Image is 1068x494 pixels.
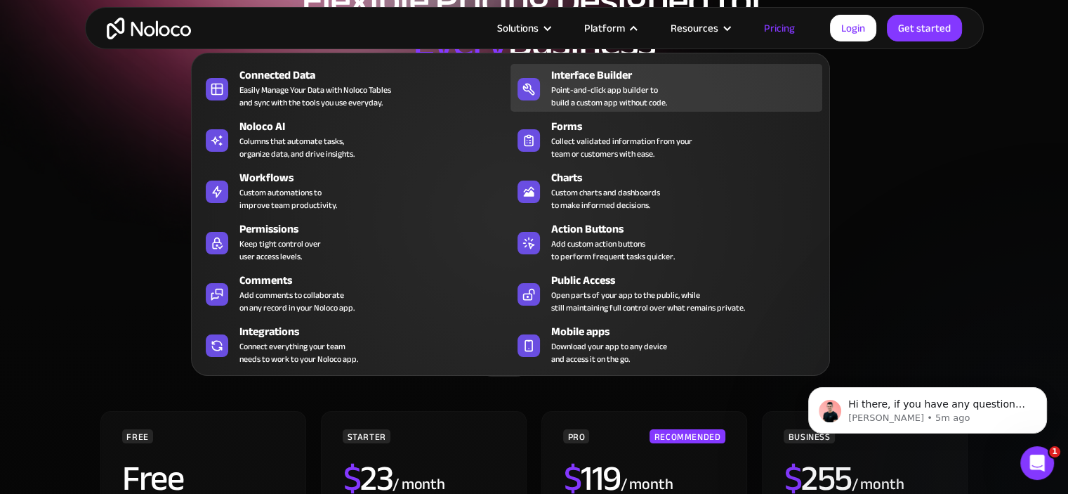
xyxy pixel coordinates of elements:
[584,19,625,37] div: Platform
[239,135,355,160] div: Columns that automate tasks, organize data, and drive insights.
[239,84,391,109] div: Easily Manage Your Data with Noloco Tables and sync with the tools you use everyday.
[1049,446,1060,457] span: 1
[122,429,153,443] div: FREE
[239,323,517,340] div: Integrations
[239,169,517,186] div: Workflows
[510,167,822,214] a: ChartsCustom charts and dashboardsto make informed decisions.
[784,429,834,443] div: BUSINESS
[199,167,510,214] a: WorkflowsCustom automations toimprove team productivity.
[563,429,589,443] div: PRO
[239,289,355,314] div: Add comments to collaborate on any record in your Noloco app.
[650,429,725,443] div: RECOMMENDED
[510,269,822,317] a: Public AccessOpen parts of your app to the public, whilestill maintaining full control over what ...
[343,429,390,443] div: STARTER
[239,186,337,212] div: Custom automations to improve team productivity.
[551,67,829,84] div: Interface Builder
[191,33,830,376] nav: Platform
[551,135,692,160] div: Collect validated information from your team or customers with ease.
[239,272,517,289] div: Comments
[480,19,567,37] div: Solutions
[510,320,822,368] a: Mobile appsDownload your app to any deviceand access it on the go.
[199,218,510,266] a: PermissionsKeep tight control overuser access levels.
[199,320,510,368] a: IntegrationsConnect everything your teamneeds to work to your Noloco app.
[551,169,829,186] div: Charts
[497,19,539,37] div: Solutions
[551,221,829,238] div: Action Buttons
[239,340,358,365] div: Connect everything your team needs to work to your Noloco app.
[99,77,970,119] h2: Grow your business at any stage with tiered pricing plans that fit your needs.
[887,15,962,41] a: Get started
[746,19,812,37] a: Pricing
[830,15,876,41] a: Login
[551,238,675,263] div: Add custom action buttons to perform frequent tasks quicker.
[239,118,517,135] div: Noloco AI
[510,218,822,266] a: Action ButtonsAdd custom action buttonsto perform frequent tasks quicker.
[199,64,510,112] a: Connected DataEasily Manage Your Data with Noloco Tablesand sync with the tools you use everyday.
[551,84,667,109] div: Point-and-click app builder to build a custom app without code.
[1020,446,1054,480] iframe: Intercom live chat
[199,269,510,317] a: CommentsAdd comments to collaborateon any record in your Noloco app.
[551,118,829,135] div: Forms
[239,221,517,238] div: Permissions
[653,19,746,37] div: Resources
[199,115,510,163] a: Noloco AIColumns that automate tasks,organize data, and drive insights.
[551,340,667,365] span: Download your app to any device and access it on the go.
[551,289,745,314] div: Open parts of your app to the public, while still maintaining full control over what remains priv...
[787,358,1068,456] iframe: Intercom notifications message
[107,18,191,39] a: home
[671,19,718,37] div: Resources
[567,19,653,37] div: Platform
[510,64,822,112] a: Interface BuilderPoint-and-click app builder tobuild a custom app without code.
[551,323,829,340] div: Mobile apps
[510,115,822,163] a: FormsCollect validated information from yourteam or customers with ease.
[99,311,970,346] div: CHOOSE YOUR PLAN
[551,272,829,289] div: Public Access
[551,186,660,212] div: Custom charts and dashboards to make informed decisions.
[239,238,321,263] div: Keep tight control over user access levels.
[239,67,517,84] div: Connected Data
